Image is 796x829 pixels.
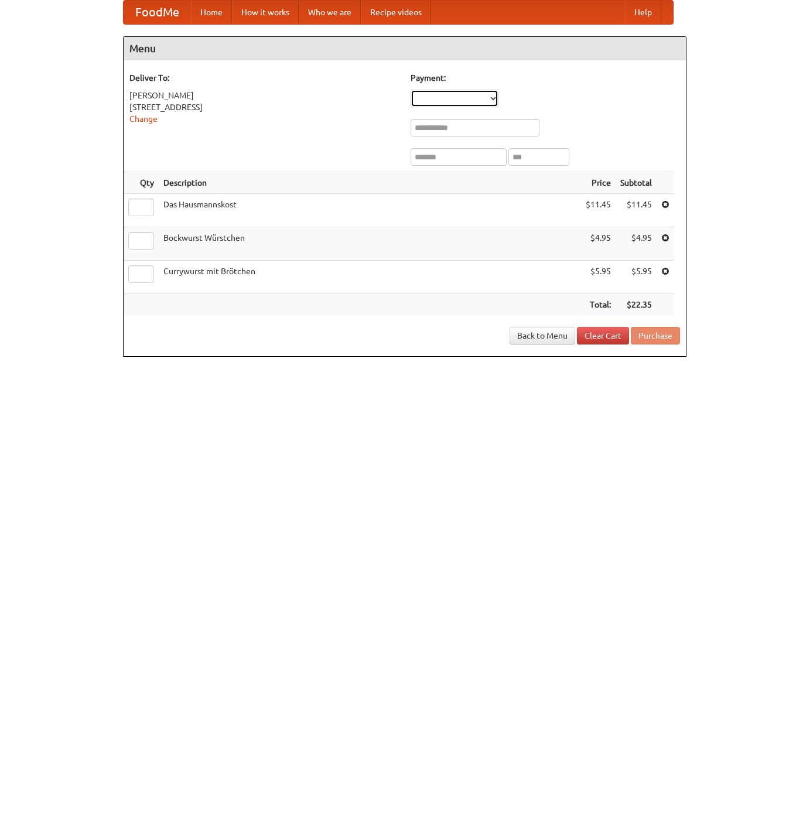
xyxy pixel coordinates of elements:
[361,1,431,24] a: Recipe videos
[129,101,399,113] div: [STREET_ADDRESS]
[124,37,686,60] h4: Menu
[159,194,581,227] td: Das Hausmannskost
[616,172,657,194] th: Subtotal
[510,327,575,344] a: Back to Menu
[581,172,616,194] th: Price
[411,72,680,84] h5: Payment:
[581,194,616,227] td: $11.45
[129,90,399,101] div: [PERSON_NAME]
[124,1,191,24] a: FoodMe
[159,261,581,294] td: Currywurst mit Brötchen
[616,294,657,316] th: $22.35
[159,227,581,261] td: Bockwurst Würstchen
[616,194,657,227] td: $11.45
[616,227,657,261] td: $4.95
[129,72,399,84] h5: Deliver To:
[581,261,616,294] td: $5.95
[191,1,232,24] a: Home
[129,114,158,124] a: Change
[577,327,629,344] a: Clear Cart
[299,1,361,24] a: Who we are
[625,1,661,24] a: Help
[616,261,657,294] td: $5.95
[232,1,299,24] a: How it works
[581,294,616,316] th: Total:
[581,227,616,261] td: $4.95
[124,172,159,194] th: Qty
[159,172,581,194] th: Description
[631,327,680,344] button: Purchase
